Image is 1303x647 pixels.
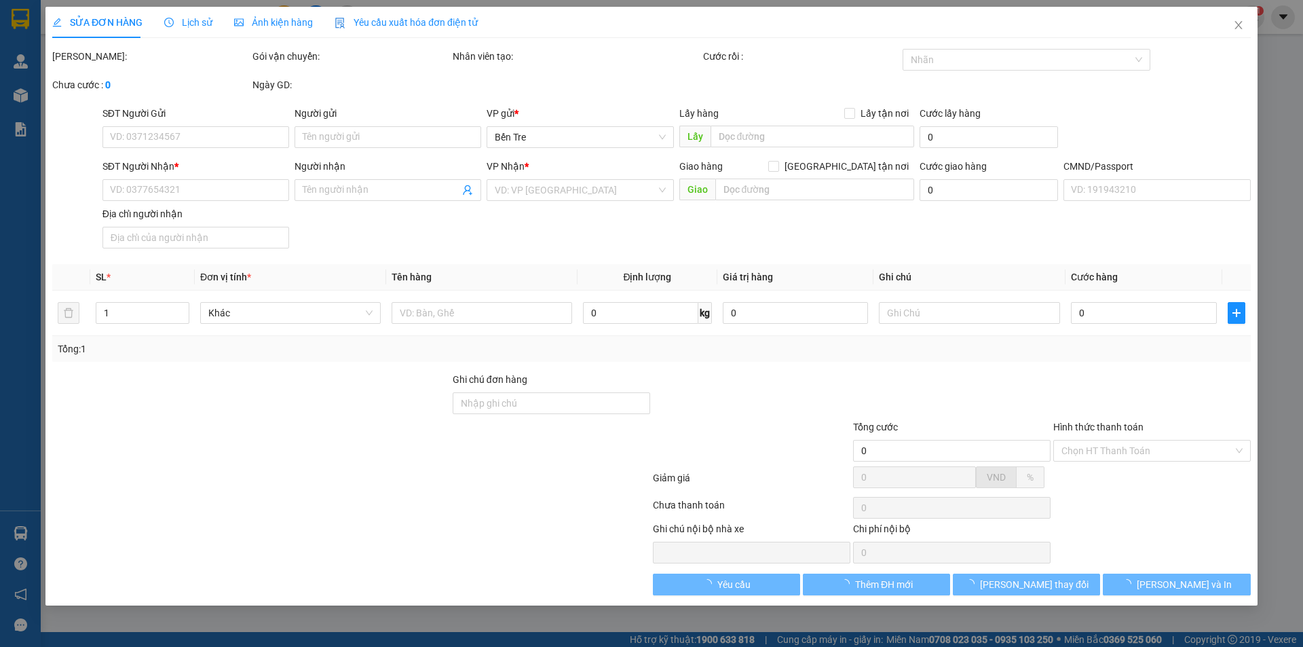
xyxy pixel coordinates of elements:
[1228,302,1245,324] button: plus
[58,341,503,356] div: Tổng: 1
[920,179,1058,201] input: Cước giao hàng
[96,272,107,282] span: SL
[105,79,111,90] b: 0
[874,264,1065,291] th: Ghi chú
[102,206,289,221] div: Địa chỉ người nhận
[711,126,914,147] input: Dọc đường
[164,18,174,27] span: clock-circle
[453,49,700,64] div: Nhân viên tạo:
[102,227,289,248] input: Địa chỉ của người nhận
[487,161,525,172] span: VP Nhận
[252,77,450,92] div: Ngày GD:
[853,422,898,432] span: Tổng cước
[234,17,313,28] span: Ảnh kiện hàng
[1233,20,1244,31] span: close
[853,521,1051,542] div: Chi phí nội bộ
[698,302,712,324] span: kg
[702,579,717,589] span: loading
[651,470,852,494] div: Giảm giá
[1103,574,1251,595] button: [PERSON_NAME] và In
[1053,422,1144,432] label: Hình thức thanh toán
[965,579,980,589] span: loading
[295,159,481,174] div: Người nhận
[295,106,481,121] div: Người gửi
[679,126,711,147] span: Lấy
[102,159,289,174] div: SĐT Người Nhận
[679,108,719,119] span: Lấy hàng
[1220,7,1258,45] button: Close
[920,108,981,119] label: Cước lấy hàng
[624,272,672,282] span: Định lượng
[723,272,773,282] span: Giá trị hàng
[52,17,143,28] span: SỬA ĐƠN HÀNG
[920,126,1058,148] input: Cước lấy hàng
[855,106,914,121] span: Lấy tận nơi
[779,159,914,174] span: [GEOGRAPHIC_DATA] tận nơi
[52,49,250,64] div: [PERSON_NAME]:
[855,577,913,592] span: Thêm ĐH mới
[252,49,450,64] div: Gói vận chuyển:
[1063,159,1250,174] div: CMND/Passport
[1228,308,1245,318] span: plus
[980,577,1089,592] span: [PERSON_NAME] thay đổi
[495,127,666,147] span: Bến Tre
[653,574,800,595] button: Yêu cầu
[463,185,474,196] span: user-add
[1122,579,1137,589] span: loading
[164,17,212,28] span: Lịch sử
[487,106,674,121] div: VP gửi
[840,579,855,589] span: loading
[703,49,901,64] div: Cước rồi :
[880,302,1060,324] input: Ghi Chú
[717,577,751,592] span: Yêu cầu
[920,161,987,172] label: Cước giao hàng
[1071,272,1118,282] span: Cước hàng
[715,179,914,200] input: Dọc đường
[1137,577,1232,592] span: [PERSON_NAME] và In
[953,574,1100,595] button: [PERSON_NAME] thay đổi
[1027,472,1034,483] span: %
[58,302,79,324] button: delete
[453,374,527,385] label: Ghi chú đơn hàng
[52,18,62,27] span: edit
[52,77,250,92] div: Chưa cước :
[679,161,723,172] span: Giao hàng
[102,106,289,121] div: SĐT Người Gửi
[803,574,950,595] button: Thêm ĐH mới
[335,17,478,28] span: Yêu cầu xuất hóa đơn điện tử
[453,392,650,414] input: Ghi chú đơn hàng
[234,18,244,27] span: picture
[392,272,432,282] span: Tên hàng
[392,302,572,324] input: VD: Bàn, Ghế
[335,18,345,29] img: icon
[208,303,373,323] span: Khác
[987,472,1006,483] span: VND
[653,521,850,542] div: Ghi chú nội bộ nhà xe
[679,179,715,200] span: Giao
[200,272,251,282] span: Đơn vị tính
[651,498,852,521] div: Chưa thanh toán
